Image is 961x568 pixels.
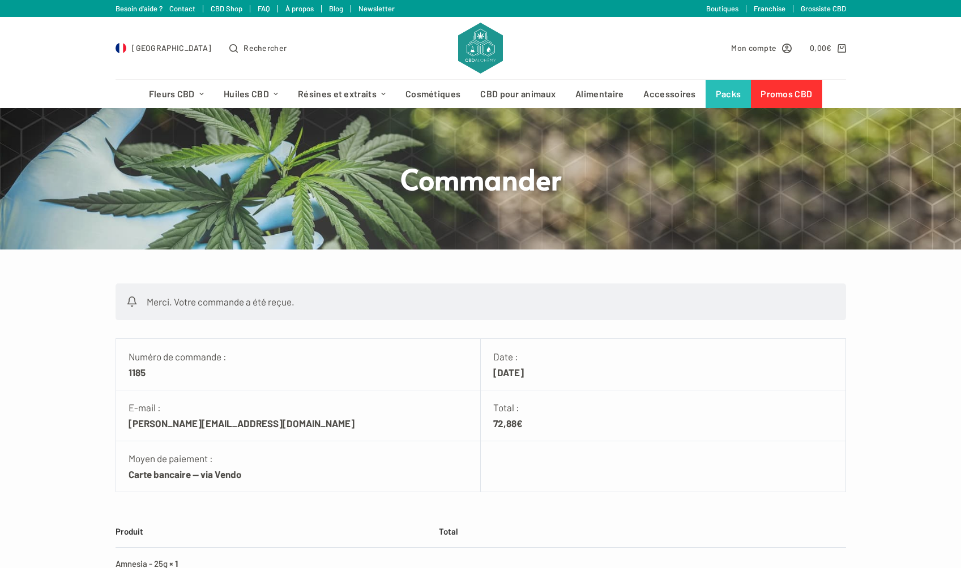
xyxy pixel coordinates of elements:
th: Produit [116,516,433,548]
li: Total : [481,390,845,441]
a: Newsletter [358,4,395,13]
a: Select Country [116,41,212,54]
a: Packs [706,80,751,108]
span: [GEOGRAPHIC_DATA] [132,41,211,54]
a: Grossiste CBD [801,4,846,13]
li: Numéro de commande : [116,339,481,390]
nav: Menu d’en-tête [139,80,822,108]
a: Panier d’achat [810,41,845,54]
a: CBD pour animaux [471,80,566,108]
strong: Carte bancaire — via Vendo [129,466,468,482]
li: E-mail : [116,390,481,441]
a: Boutiques [706,4,738,13]
a: Blog [329,4,343,13]
span: € [516,418,523,429]
button: Ouvrir le formulaire de recherche [229,41,287,54]
th: Total [433,516,846,548]
span: € [826,43,831,53]
img: FR Flag [116,42,127,54]
span: Rechercher [244,41,287,54]
a: Besoin d'aide ? Contact [116,4,195,13]
a: FAQ [258,4,270,13]
strong: [DATE] [493,364,833,380]
a: Alimentaire [566,80,634,108]
a: Fleurs CBD [139,80,213,108]
bdi: 72,88 [493,418,523,429]
li: Date : [481,339,845,390]
img: CBD Alchemy [458,23,502,74]
p: Merci. Votre commande a été reçue. [116,283,846,320]
a: Mon compte [731,41,792,54]
strong: [PERSON_NAME][EMAIL_ADDRESS][DOMAIN_NAME] [129,415,468,431]
a: À propos [285,4,314,13]
li: Moyen de paiement : [116,441,481,492]
strong: 1185 [129,364,468,380]
a: Résines et extraits [288,80,396,108]
a: Cosmétiques [396,80,471,108]
a: Franchise [754,4,785,13]
a: Huiles CBD [213,80,288,108]
a: CBD Shop [211,4,242,13]
span: Mon compte [731,41,776,54]
a: Accessoires [634,80,706,108]
a: Promos CBD [751,80,822,108]
h1: Commander [268,160,693,197]
bdi: 0,00 [810,43,832,53]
